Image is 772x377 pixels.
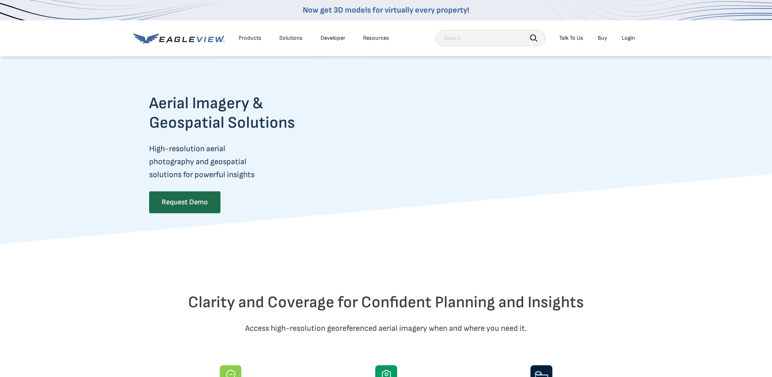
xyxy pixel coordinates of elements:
div: Login [622,34,635,42]
a: Buy [598,34,607,42]
div: Talk To Us [559,34,583,42]
a: Request Demo [149,191,220,213]
h2: Clarity and Coverage for Confident Planning and Insights [149,293,623,312]
div: Products [239,34,261,42]
a: Now get 3D models for virtually every property! [303,5,469,15]
div: Solutions [279,34,303,42]
p: High-resolution aerial photography and geospatial solutions for powerful insights [149,142,327,181]
p: Access high-resolution georeferenced aerial imagery when and where you need it. [149,322,623,335]
h2: Aerial Imagery & Geospatial Solutions [149,94,327,133]
div: Resources [363,34,389,42]
a: Developer [321,34,345,42]
input: Search [435,30,545,46]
